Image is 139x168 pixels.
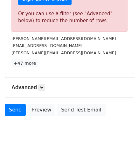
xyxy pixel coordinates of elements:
[5,104,26,116] a: Send
[11,59,38,67] a: +47 more
[107,138,139,168] iframe: Chat Widget
[27,104,55,116] a: Preview
[18,10,121,24] div: Or you can use a filter (see "Advanced" below) to reduce the number of rows
[11,84,128,91] h5: Advanced
[11,43,82,48] small: [EMAIL_ADDRESS][DOMAIN_NAME]
[11,36,116,41] small: [PERSON_NAME][EMAIL_ADDRESS][DOMAIN_NAME]
[57,104,105,116] a: Send Test Email
[11,50,116,55] small: [PERSON_NAME][EMAIL_ADDRESS][DOMAIN_NAME]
